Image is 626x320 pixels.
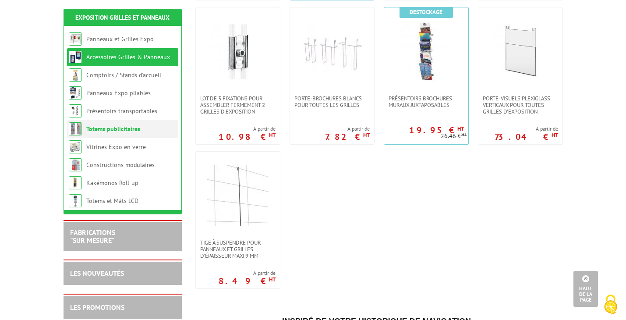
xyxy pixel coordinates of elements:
a: Lot de 3 fixations pour assembler fermement 2 grilles d'exposition [196,95,280,115]
img: Présentoirs transportables [69,104,82,117]
img: Panneaux et Grilles Expo [69,32,82,46]
a: LES NOUVEAUTÉS [70,269,124,277]
sup: HT [269,276,276,283]
span: A partir de [219,125,276,132]
span: A partir de [495,125,558,132]
button: Cookies (fenêtre modale) [595,290,626,320]
span: Présentoirs brochures muraux juxtaposables [389,95,464,108]
img: Kakémonos Roll-up [69,176,82,189]
a: Tige à suspendre pour panneaux et grilles d'épaisseur maxi 9 mm [196,239,280,259]
sup: HT [552,132,558,139]
p: 73.04 € [495,134,558,139]
sup: HT [457,125,464,132]
b: Destockage [410,8,442,16]
span: A partir de [219,270,276,277]
a: Panneaux Expo pliables [86,89,151,97]
span: Porte-brochures blancs pour toutes les grilles [294,95,370,108]
a: Présentoirs transportables [86,107,157,115]
img: Vitrines Expo en verre [69,140,82,153]
a: Panneaux et Grilles Expo [86,35,154,43]
a: Totems publicitaires [86,125,140,133]
a: Totems et Mâts LCD [86,197,138,205]
a: Constructions modulaires [86,161,155,169]
p: 7.82 € [325,134,370,139]
a: Accessoires Grilles & Panneaux [86,53,170,61]
p: 10.98 € [219,134,276,139]
a: Porte-visuels plexiglass verticaux pour toutes grilles d'exposition [478,95,562,115]
p: 26.46 € [441,133,467,139]
img: Comptoirs / Stands d'accueil [69,68,82,82]
a: Exposition Grilles et Panneaux [75,14,170,21]
img: Panneaux Expo pliables [69,86,82,100]
img: Constructions modulaires [69,158,82,171]
span: A partir de [325,125,370,132]
a: Comptoirs / Stands d'accueil [86,71,161,79]
a: Porte-brochures blancs pour toutes les grilles [290,95,374,108]
sup: HT [363,132,370,139]
img: Cookies (fenêtre modale) [600,294,622,316]
img: Accessoires Grilles & Panneaux [69,50,82,64]
span: Lot de 3 fixations pour assembler fermement 2 grilles d'exposition [200,95,276,115]
a: Kakémonos Roll-up [86,179,138,187]
a: Présentoirs brochures muraux juxtaposables [384,95,468,108]
p: 8.49 € [219,278,276,284]
a: Vitrines Expo en verre [86,143,146,151]
img: Présentoirs brochures muraux juxtaposables [396,21,457,82]
a: FABRICATIONS"Sur Mesure" [70,228,115,245]
img: Totems publicitaires [69,122,82,135]
sup: HT [461,131,467,137]
img: Tige à suspendre pour panneaux et grilles d'épaisseur maxi 9 mm [207,165,269,226]
a: Haut de la page [573,271,598,307]
span: Tige à suspendre pour panneaux et grilles d'épaisseur maxi 9 mm [200,239,276,259]
sup: HT [269,132,276,139]
a: LES PROMOTIONS [70,303,124,312]
img: Totems et Mâts LCD [69,194,82,207]
img: Porte-visuels plexiglass verticaux pour toutes grilles d'exposition [490,21,551,82]
span: Porte-visuels plexiglass verticaux pour toutes grilles d'exposition [483,95,558,115]
p: 19.95 € [409,128,464,133]
img: Porte-brochures blancs pour toutes les grilles [301,21,363,82]
img: Lot de 3 fixations pour assembler fermement 2 grilles d'exposition [207,21,269,82]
